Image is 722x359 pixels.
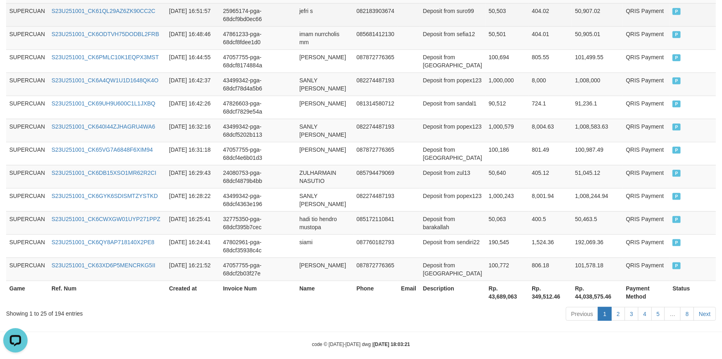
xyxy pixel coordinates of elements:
td: 50,463.5 [572,211,623,234]
td: 405.12 [529,165,572,188]
a: 1 [598,307,612,321]
td: 1,008,000 [572,73,623,96]
td: 087872776365 [353,142,398,165]
td: 43499342-pga-68dcf78d4a5b6 [220,73,296,96]
td: [PERSON_NAME] [296,96,353,119]
span: PAID [673,31,681,38]
td: QRIS Payment [623,49,669,73]
td: [PERSON_NAME] [296,49,353,73]
td: QRIS Payment [623,258,669,281]
td: 190,545 [486,234,529,258]
td: 50,907.02 [572,3,623,26]
td: 087760182793 [353,234,398,258]
td: QRIS Payment [623,119,669,142]
td: [DATE] 16:42:26 [166,96,220,119]
th: Invoice Num [220,281,296,304]
a: S23U251001_CK6PMLC10K1EQPX3MST [52,54,159,60]
td: QRIS Payment [623,26,669,49]
td: 085681412130 [353,26,398,49]
td: 085794479069 [353,165,398,188]
td: 8,000 [529,73,572,96]
a: 4 [638,307,652,321]
td: 91,236.1 [572,96,623,119]
td: [PERSON_NAME] [296,258,353,281]
th: Phone [353,281,398,304]
td: SUPERCUAN [6,142,48,165]
td: 50,501 [486,26,529,49]
td: ZULHARMAIN NASUTIO [296,165,353,188]
td: 1,008,244.94 [572,188,623,211]
td: [DATE] 16:21:52 [166,258,220,281]
th: Rp. 349,512.46 [529,281,572,304]
td: jefri s [296,3,353,26]
td: 100,186 [486,142,529,165]
th: Description [420,281,486,304]
th: Email [398,281,420,304]
td: SUPERCUAN [6,26,48,49]
td: 801.49 [529,142,572,165]
td: [DATE] 16:44:55 [166,49,220,73]
td: siami [296,234,353,258]
td: 1,008,583.63 [572,119,623,142]
td: 1,000,579 [486,119,529,142]
td: 50,640 [486,165,529,188]
td: 805.55 [529,49,572,73]
td: 101,499.55 [572,49,623,73]
td: QRIS Payment [623,188,669,211]
td: Deposit from sendiri22 [420,234,486,258]
span: PAID [673,54,681,61]
td: 1,000,243 [486,188,529,211]
span: PAID [673,124,681,131]
span: PAID [673,170,681,177]
td: 100,772 [486,258,529,281]
button: Open LiveChat chat widget [3,3,28,28]
td: 400.5 [529,211,572,234]
td: 082274487193 [353,73,398,96]
strong: [DATE] 18:03:21 [374,342,410,348]
td: 50,063 [486,211,529,234]
td: 90,512 [486,96,529,119]
th: Rp. 44,038,575.46 [572,281,623,304]
span: PAID [673,262,681,269]
td: Deposit from sandal1 [420,96,486,119]
span: PAID [673,147,681,154]
td: 087872776365 [353,258,398,281]
td: [DATE] 16:25:41 [166,211,220,234]
td: SANLY [PERSON_NAME] [296,188,353,211]
td: SUPERCUAN [6,211,48,234]
td: Deposit from zul13 [420,165,486,188]
td: Deposit from popex123 [420,73,486,96]
td: [DATE] 16:31:18 [166,142,220,165]
td: [PERSON_NAME] [296,142,353,165]
td: Deposit from sefia12 [420,26,486,49]
td: Deposit from suro99 [420,3,486,26]
td: SANLY [PERSON_NAME] [296,73,353,96]
td: 8,001.94 [529,188,572,211]
td: 100,987.49 [572,142,623,165]
td: QRIS Payment [623,211,669,234]
td: Deposit from [GEOGRAPHIC_DATA] [420,142,486,165]
th: Created at [166,281,220,304]
td: QRIS Payment [623,165,669,188]
td: Deposit from [GEOGRAPHIC_DATA] [420,258,486,281]
td: 50,905.01 [572,26,623,49]
td: SUPERCUAN [6,96,48,119]
th: Payment Method [623,281,669,304]
a: S23U251001_CK69UH9U600C1L1JXBQ [52,100,155,107]
td: SUPERCUAN [6,49,48,73]
td: 192,069.36 [572,234,623,258]
td: 51,045.12 [572,165,623,188]
td: hadi tio hendro mustopa [296,211,353,234]
td: 082274487193 [353,188,398,211]
td: [DATE] 16:24:41 [166,234,220,258]
a: … [664,307,681,321]
span: PAID [673,77,681,84]
td: 47861233-pga-68dcf8fdee1d0 [220,26,296,49]
td: 081314580712 [353,96,398,119]
a: Previous [566,307,598,321]
td: SUPERCUAN [6,258,48,281]
a: S23U251001_CK640I44ZJHAGRU4WA6 [52,123,155,130]
td: QRIS Payment [623,3,669,26]
td: 47057755-pga-68dcf4e6b01d3 [220,142,296,165]
a: 2 [611,307,625,321]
